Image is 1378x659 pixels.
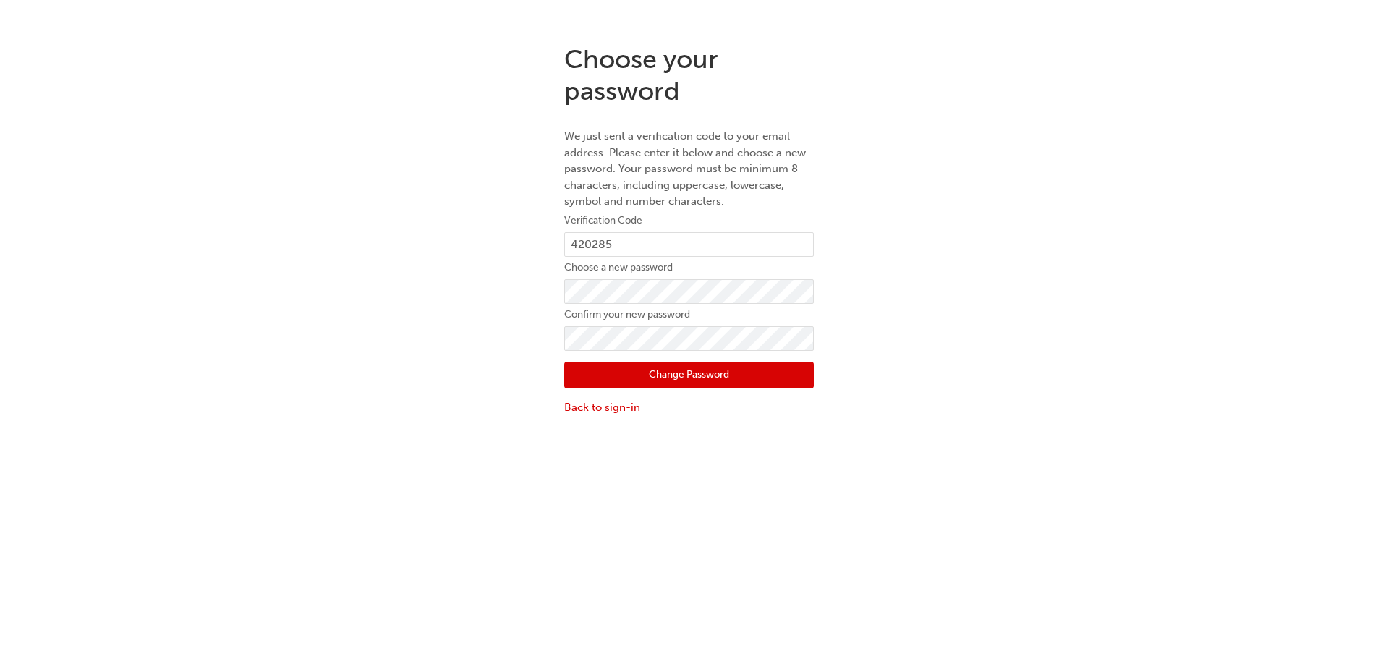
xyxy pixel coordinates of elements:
[564,232,814,257] input: e.g. 123456
[564,362,814,389] button: Change Password
[564,43,814,106] h1: Choose your password
[564,128,814,210] p: We just sent a verification code to your email address. Please enter it below and choose a new pa...
[564,212,814,229] label: Verification Code
[564,259,814,276] label: Choose a new password
[564,399,814,416] a: Back to sign-in
[564,306,814,323] label: Confirm your new password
